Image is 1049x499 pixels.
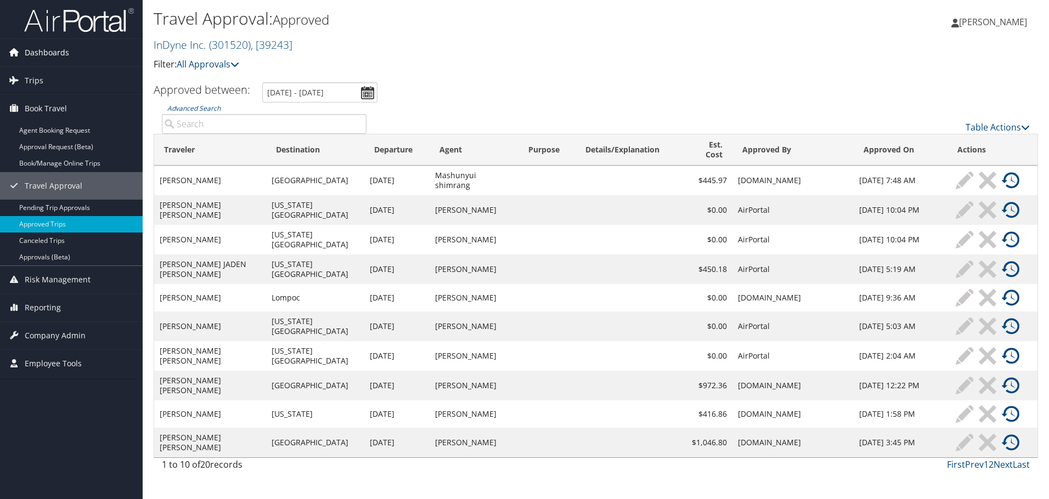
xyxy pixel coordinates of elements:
td: [PERSON_NAME] [430,195,518,225]
td: $416.86 [680,400,732,428]
img: ta-cancel-inactive.png [979,377,996,394]
a: Cancel [976,172,999,189]
img: ta-history.png [1002,289,1019,307]
td: [DATE] 12:22 PM [854,371,948,400]
a: View History [999,377,1022,394]
td: [PERSON_NAME] [430,284,518,311]
img: ta-history.png [1002,260,1019,278]
td: [DATE] [364,254,430,284]
span: Dashboards [25,39,69,66]
img: ta-history.png [1002,201,1019,219]
td: [DATE] [364,284,430,311]
td: [PERSON_NAME] [154,166,266,195]
td: [PERSON_NAME] [430,400,518,428]
a: View History [999,260,1022,278]
th: Details/Explanation [576,134,680,166]
td: [PERSON_NAME] [154,225,266,254]
td: $0.00 [680,311,732,341]
a: Modify [953,231,976,248]
td: [PERSON_NAME] [154,284,266,311]
img: ta-cancel-inactive.png [979,231,996,248]
span: [PERSON_NAME] [959,16,1027,28]
td: [DATE] 7:48 AM [854,166,948,195]
td: [DATE] [364,400,430,428]
td: [PERSON_NAME] [430,311,518,341]
span: Company Admin [25,322,86,349]
span: Risk Management [25,266,91,293]
a: [PERSON_NAME] [951,5,1038,38]
img: airportal-logo.png [24,7,134,33]
a: View History [999,201,1022,219]
td: [PERSON_NAME] [430,254,518,284]
img: ta-modify-inactive.png [956,347,973,365]
span: 20 [200,458,210,470]
img: ta-history.png [1002,317,1019,335]
td: [GEOGRAPHIC_DATA] [266,166,364,195]
td: [DATE] 5:19 AM [854,254,948,284]
td: $972.36 [680,371,732,400]
td: [DATE] [364,428,430,457]
img: ta-cancel-inactive.png [979,405,996,423]
a: Table Actions [966,121,1030,133]
td: [DATE] 2:04 AM [854,341,948,371]
span: Book Travel [25,95,67,122]
td: AirPortal [732,195,854,225]
a: Last [1013,458,1030,470]
td: Lompoc [266,284,364,311]
a: Modify [953,172,976,189]
small: Approved [273,10,329,29]
td: $445.97 [680,166,732,195]
a: Cancel [976,434,999,451]
a: InDyne Inc. [154,37,292,52]
span: Reporting [25,294,61,321]
img: ta-history.png [1002,377,1019,394]
a: Cancel [976,231,999,248]
th: Actions [948,134,1037,166]
a: Modify [953,434,976,451]
a: Modify [953,260,976,278]
a: View History [999,289,1022,307]
td: $0.00 [680,341,732,371]
img: ta-cancel-inactive.png [979,260,996,278]
td: [DOMAIN_NAME] [732,400,854,428]
td: [PERSON_NAME] [PERSON_NAME] [154,341,266,371]
td: [US_STATE] [266,400,364,428]
a: Cancel [976,405,999,423]
td: [PERSON_NAME] [PERSON_NAME] [154,371,266,400]
td: [DATE] [364,341,430,371]
img: ta-cancel-inactive.png [979,172,996,189]
span: Employee Tools [25,350,82,377]
th: Traveler: activate to sort column ascending [154,134,266,166]
img: ta-history.png [1002,172,1019,189]
a: Cancel [976,201,999,219]
img: ta-history.png [1002,434,1019,451]
td: [DOMAIN_NAME] [732,428,854,457]
a: Cancel [976,317,999,335]
a: Modify [953,377,976,394]
td: [DOMAIN_NAME] [732,371,854,400]
img: ta-modify-inactive.png [956,231,973,248]
td: [US_STATE][GEOGRAPHIC_DATA] [266,225,364,254]
td: [DATE] 10:04 PM [854,225,948,254]
a: View History [999,172,1022,189]
th: Approved On: activate to sort column ascending [854,134,948,166]
a: View History [999,434,1022,451]
td: [PERSON_NAME] [430,371,518,400]
img: ta-modify-inactive.png [956,434,973,451]
td: [GEOGRAPHIC_DATA] [266,371,364,400]
td: AirPortal [732,225,854,254]
td: [DATE] 3:45 PM [854,428,948,457]
td: [US_STATE][GEOGRAPHIC_DATA] [266,195,364,225]
a: 2 [989,458,994,470]
a: First [947,458,965,470]
th: Agent [430,134,518,166]
td: [PERSON_NAME] [154,311,266,341]
h1: Travel Approval: [154,7,743,30]
td: [DATE] 5:03 AM [854,311,948,341]
td: AirPortal [732,254,854,284]
td: [DOMAIN_NAME] [732,284,854,311]
img: ta-history.png [1002,405,1019,423]
td: $450.18 [680,254,732,284]
td: [DATE] [364,166,430,195]
td: [US_STATE][GEOGRAPHIC_DATA] [266,311,364,341]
